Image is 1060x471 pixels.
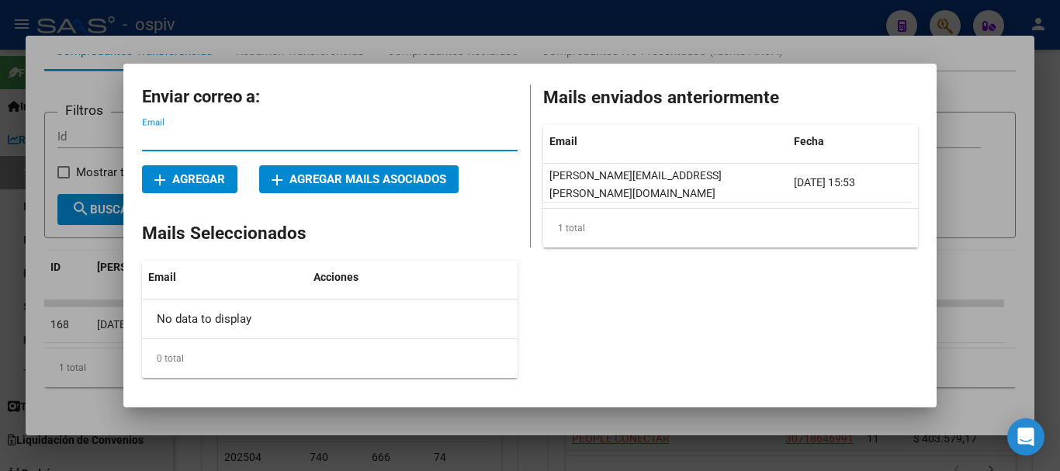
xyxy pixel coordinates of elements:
h2: Mails Seleccionados [142,220,518,247]
div: Open Intercom Messenger [1007,418,1044,455]
button: Agregar [142,165,237,193]
span: Agregar mails asociados [272,172,446,186]
h2: Enviar correo a: [142,82,518,112]
div: No data to display [142,300,400,338]
span: Email [549,135,577,147]
datatable-header-cell: Fecha [788,125,912,158]
div: 1 total [543,209,918,248]
datatable-header-cell: Email [142,261,307,294]
span: Acciones [313,271,359,283]
div: 0 total [142,339,518,378]
span: Agregar [154,172,225,186]
mat-icon: add [268,171,286,189]
button: Agregar mails asociados [259,165,459,193]
datatable-header-cell: Email [543,125,788,158]
datatable-header-cell: Acciones [307,261,400,294]
span: [PERSON_NAME][EMAIL_ADDRESS][PERSON_NAME][DOMAIN_NAME] [549,169,722,199]
span: [DATE] 15:53 [794,176,855,189]
mat-icon: add [151,171,169,189]
h2: Mails enviados anteriormente [543,85,918,111]
span: Email [148,271,176,283]
span: Fecha [794,135,824,147]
